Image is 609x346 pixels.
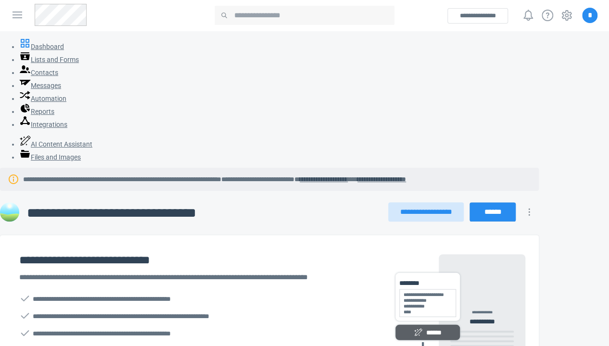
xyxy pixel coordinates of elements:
a: Lists and Forms [19,56,79,63]
a: Reports [19,108,54,115]
span: Reports [31,108,54,115]
a: Automation [19,95,66,102]
a: AI Content Assistant [19,140,92,148]
a: Dashboard [19,43,64,50]
span: Integrations [31,121,67,128]
span: Dashboard [31,43,64,50]
span: AI Content Assistant [31,140,92,148]
a: Contacts [19,69,58,76]
span: Files and Images [31,153,81,161]
span: Contacts [31,69,58,76]
span: Lists and Forms [31,56,79,63]
a: Messages [19,82,61,89]
a: Integrations [19,121,67,128]
a: Files and Images [19,153,81,161]
span: Messages [31,82,61,89]
span: Automation [31,95,66,102]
